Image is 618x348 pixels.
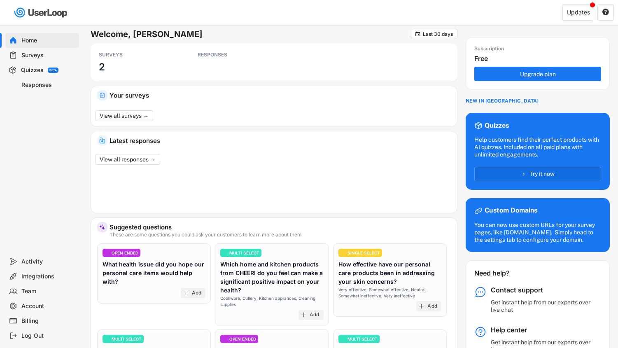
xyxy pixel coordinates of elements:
div: OPEN ENDED [112,251,138,255]
div: Get instant help from our experts over live chat [491,299,594,313]
span: Try it now [529,171,555,177]
div: These are some questions you could ask your customers to learn more about them [110,232,451,237]
div: Last 30 days [423,32,453,37]
img: yH5BAEAAAAALAAAAAABAAEAAAIBRAA7 [222,251,226,255]
div: Free [474,54,605,63]
div: OPEN ENDED [229,337,256,341]
button: View all surveys → [95,110,153,121]
div: How effective have our personal care products been in addressing your skin concerns? [338,260,441,286]
div: Surveys [21,51,76,59]
button: Try it now [474,167,601,181]
div: BETA [49,69,57,72]
div: You can now use custom URLs for your survey pages, like [DOMAIN_NAME]. Simply head to the setting... [474,221,601,244]
button: View all responses → [95,154,160,165]
div: Responses [21,81,76,89]
div: Billing [21,317,76,325]
div: Team [21,287,76,295]
div: Your surveys [110,92,451,98]
div: Which home and kitchen products from CHEERI do you feel can make a significant positive impact on... [220,260,323,294]
text:  [415,31,420,37]
div: MULTI SELECT [112,337,142,341]
img: MagicMajor%20%28Purple%29.svg [99,224,105,230]
div: Very effective, Somewhat effective, Neutral, Somewhat ineffective, Very ineffective [338,287,441,299]
img: yH5BAEAAAAALAAAAAABAAEAAAIBRAA7 [340,337,345,341]
div: Need help? [474,269,532,278]
div: Home [21,37,76,44]
div: Add [310,312,319,318]
div: SINGLE SELECT [347,251,380,255]
div: MULTI SELECT [229,251,259,255]
div: Suggested questions [110,224,451,230]
div: Updates [567,9,590,15]
div: RESPONSES [198,51,272,58]
div: NEW IN [GEOGRAPHIC_DATA] [466,98,539,105]
div: Custom Domains [485,206,537,215]
button:  [602,9,609,16]
div: MULTI SELECT [347,337,378,341]
div: Help center [491,326,594,334]
div: What health issue did you hope our personal care items would help with? [103,260,205,286]
div: Add [427,303,437,310]
img: yH5BAEAAAAALAAAAAABAAEAAAIBRAA7 [105,251,109,255]
div: Subscription [474,46,504,52]
img: yH5BAEAAAAALAAAAAABAAEAAAIBRAA7 [340,251,345,255]
div: Contact support [491,286,594,294]
h3: 2 [99,61,105,73]
div: Activity [21,258,76,266]
div: Quizzes [21,66,44,74]
button:  [415,31,421,37]
img: IncomingMajor.svg [99,138,105,144]
div: Account [21,302,76,310]
div: Help customers find their perfect products with AI quizzes. Included on all paid plans with unlim... [474,136,601,159]
div: Log Out [21,332,76,340]
img: yH5BAEAAAAALAAAAAABAAEAAAIBRAA7 [222,337,226,341]
div: Integrations [21,273,76,280]
div: SURVEYS [99,51,173,58]
button: Upgrade plan [474,67,601,81]
div: Cookware, Cutlery, Kitchen appliances, Cleaning supplies [220,295,323,308]
img: yH5BAEAAAAALAAAAAABAAEAAAIBRAA7 [105,337,109,341]
h6: Welcome, [PERSON_NAME] [91,29,411,40]
img: userloop-logo-01.svg [12,4,70,21]
text:  [602,8,609,16]
div: Latest responses [110,138,451,144]
div: Quizzes [485,121,509,130]
div: Add [192,290,202,297]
